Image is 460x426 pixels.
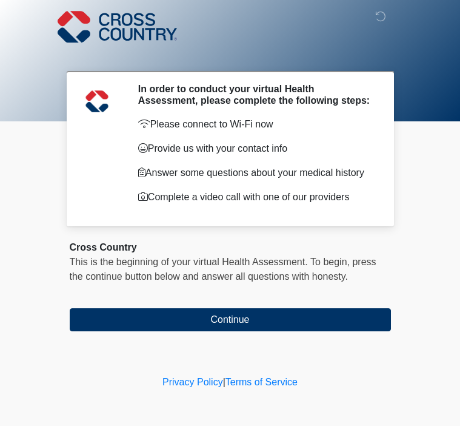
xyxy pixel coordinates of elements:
p: Please connect to Wi-Fi now [138,117,373,132]
span: To begin, [310,257,352,267]
a: | [223,377,225,387]
a: Terms of Service [225,377,298,387]
p: Answer some questions about your medical history [138,166,373,180]
button: Continue [70,308,391,331]
a: Privacy Policy [162,377,223,387]
p: Complete a video call with one of our providers [138,190,373,205]
img: Cross Country Logo [58,9,178,44]
img: Agent Avatar [79,83,115,120]
p: Provide us with your contact info [138,141,373,156]
div: Cross Country [70,240,391,255]
h2: In order to conduct your virtual Health Assessment, please complete the following steps: [138,83,373,106]
span: press the continue button below and answer all questions with honesty. [70,257,376,282]
span: This is the beginning of your virtual Health Assessment. [70,257,308,267]
h1: ‎ ‎ ‎ [61,44,400,66]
